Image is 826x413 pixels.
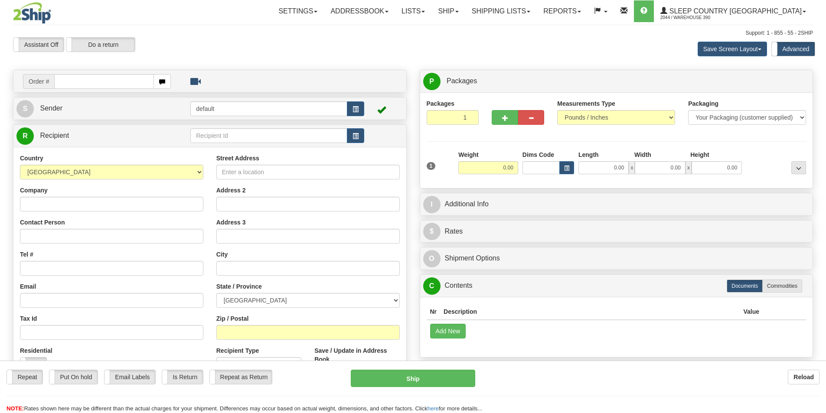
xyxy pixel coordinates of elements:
[16,100,34,117] span: S
[427,99,455,108] label: Packages
[690,150,709,159] label: Height
[428,405,439,412] a: here
[216,314,249,323] label: Zip / Postal
[20,282,36,291] label: Email
[66,38,135,52] label: Do a return
[23,74,54,89] span: Order #
[216,165,400,179] input: Enter a location
[351,370,475,387] button: Ship
[16,100,190,117] a: S Sender
[629,161,635,174] span: x
[16,127,171,145] a: R Recipient
[557,99,615,108] label: Measurements Type
[654,0,813,22] a: Sleep Country [GEOGRAPHIC_DATA] 2044 / Warehouse 390
[423,223,810,241] a: $Rates
[772,42,815,56] label: Advanced
[793,374,814,380] b: Reload
[20,186,48,195] label: Company
[216,154,259,163] label: Street Address
[20,314,37,323] label: Tax Id
[522,150,554,159] label: Dims Code
[423,196,441,213] span: I
[427,162,436,170] span: 1
[40,132,69,139] span: Recipient
[7,370,42,384] label: Repeat
[190,128,347,143] input: Recipient Id
[686,161,692,174] span: x
[806,162,825,250] iframe: chat widget
[190,101,347,116] input: Sender Id
[667,7,802,15] span: Sleep Country [GEOGRAPHIC_DATA]
[216,346,259,355] label: Recipient Type
[423,250,810,267] a: OShipment Options
[216,250,228,259] label: City
[431,0,465,22] a: Ship
[423,73,441,90] span: P
[688,99,718,108] label: Packaging
[727,280,763,293] label: Documents
[20,154,43,163] label: Country
[16,127,34,145] span: R
[13,29,813,37] div: Support: 1 - 855 - 55 - 2SHIP
[216,282,262,291] label: State / Province
[20,250,33,259] label: Tel #
[762,280,802,293] label: Commodities
[791,161,806,174] div: ...
[788,370,819,384] button: Reload
[537,0,588,22] a: Reports
[13,2,51,24] img: logo2044.jpg
[458,150,478,159] label: Weight
[20,346,52,355] label: Residential
[698,42,767,56] button: Save Screen Layout
[440,304,740,320] th: Description
[578,150,599,159] label: Length
[20,358,46,371] label: No
[314,346,399,364] label: Save / Update in Address Book
[423,277,810,295] a: CContents
[395,0,431,22] a: Lists
[216,218,246,227] label: Address 3
[20,218,65,227] label: Contact Person
[49,370,98,384] label: Put On hold
[427,304,441,320] th: Nr
[634,150,651,159] label: Width
[324,0,395,22] a: Addressbook
[272,0,324,22] a: Settings
[162,370,203,384] label: Is Return
[430,324,466,338] button: Add New
[423,72,810,90] a: P Packages
[423,195,810,213] a: IAdditional Info
[423,250,441,267] span: O
[210,370,272,384] label: Repeat as Return
[423,223,441,240] span: $
[13,38,64,52] label: Assistant Off
[216,186,246,195] label: Address 2
[104,370,155,384] label: Email Labels
[7,405,24,412] span: NOTE:
[740,304,763,320] th: Value
[660,13,725,22] span: 2044 / Warehouse 390
[447,77,477,85] span: Packages
[423,277,441,295] span: C
[40,104,62,112] span: Sender
[465,0,537,22] a: Shipping lists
